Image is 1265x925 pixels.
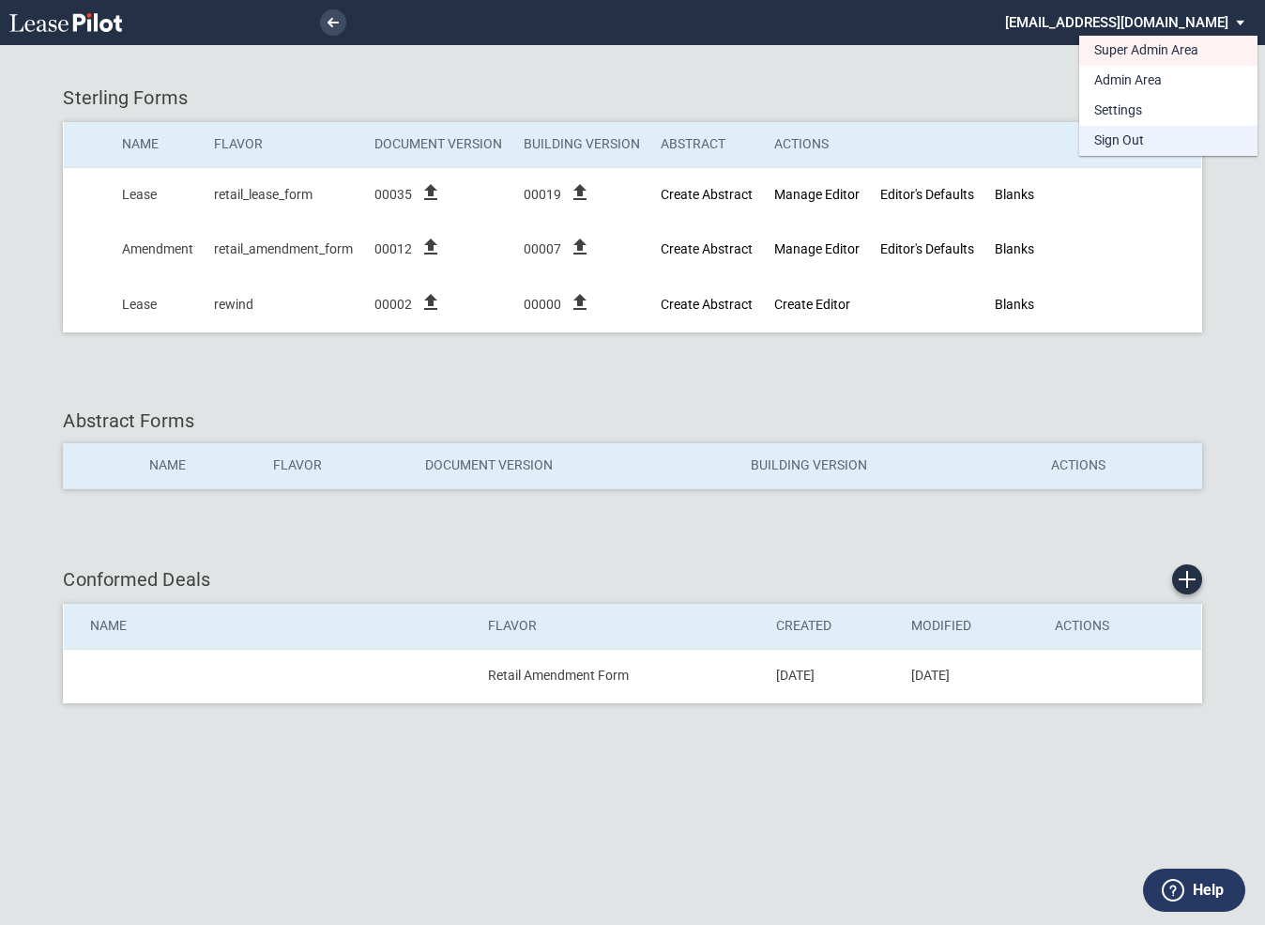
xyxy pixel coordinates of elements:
div: Settings [1094,101,1142,120]
div: Admin Area [1094,71,1162,90]
label: Help [1193,878,1224,902]
div: Super Admin Area [1094,41,1198,60]
div: Sign Out [1094,131,1144,150]
button: Help [1143,869,1245,912]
